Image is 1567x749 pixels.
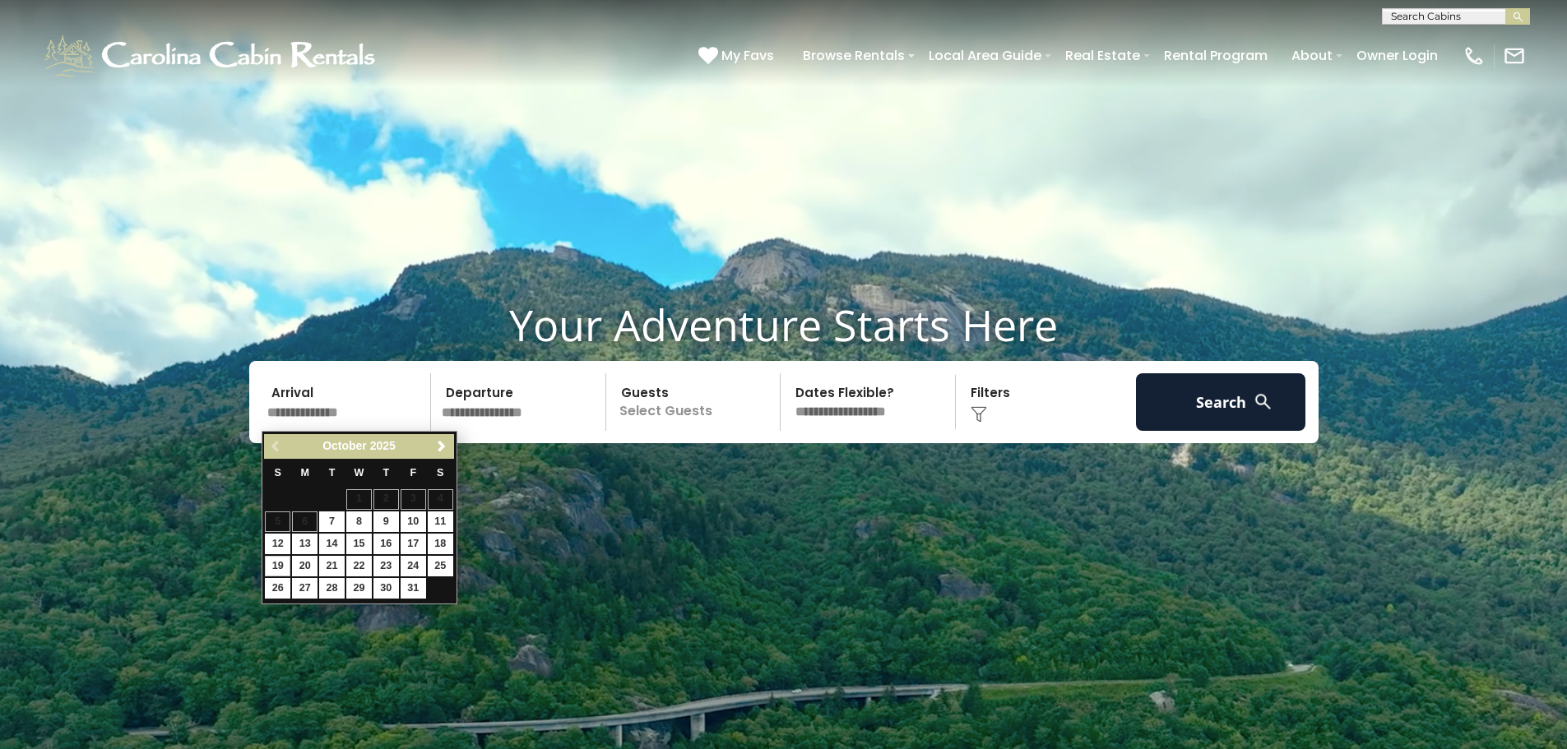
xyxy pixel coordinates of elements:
[370,439,396,452] span: 2025
[1136,373,1306,431] button: Search
[428,556,453,576] a: 25
[1253,391,1273,412] img: search-regular-white.png
[432,437,452,457] a: Next
[292,578,318,599] a: 27
[329,467,336,479] span: Tuesday
[698,45,778,67] a: My Favs
[721,45,774,66] span: My Favs
[428,534,453,554] a: 18
[292,534,318,554] a: 13
[437,467,443,479] span: Saturday
[319,578,345,599] a: 28
[1283,41,1341,70] a: About
[319,556,345,576] a: 21
[920,41,1050,70] a: Local Area Guide
[300,467,309,479] span: Monday
[383,467,390,479] span: Thursday
[428,511,453,532] a: 11
[401,578,426,599] a: 31
[275,467,281,479] span: Sunday
[1463,44,1486,67] img: phone-regular-white.png
[265,534,290,554] a: 12
[435,440,448,453] span: Next
[611,373,781,431] p: Select Guests
[322,439,367,452] span: October
[355,467,364,479] span: Wednesday
[373,556,399,576] a: 23
[971,406,987,423] img: filter--v1.png
[319,511,345,532] a: 7
[319,534,345,554] a: 14
[292,556,318,576] a: 20
[410,467,416,479] span: Friday
[346,578,372,599] a: 29
[1156,41,1276,70] a: Rental Program
[41,31,382,81] img: White-1-1-2.png
[12,299,1555,350] h1: Your Adventure Starts Here
[265,556,290,576] a: 19
[373,534,399,554] a: 16
[1057,41,1148,70] a: Real Estate
[401,511,426,532] a: 10
[346,534,372,554] a: 15
[346,556,372,576] a: 22
[373,578,399,599] a: 30
[401,556,426,576] a: 24
[373,511,399,532] a: 9
[265,578,290,599] a: 26
[1348,41,1446,70] a: Owner Login
[401,534,426,554] a: 17
[1503,44,1526,67] img: mail-regular-white.png
[795,41,913,70] a: Browse Rentals
[346,511,372,532] a: 8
